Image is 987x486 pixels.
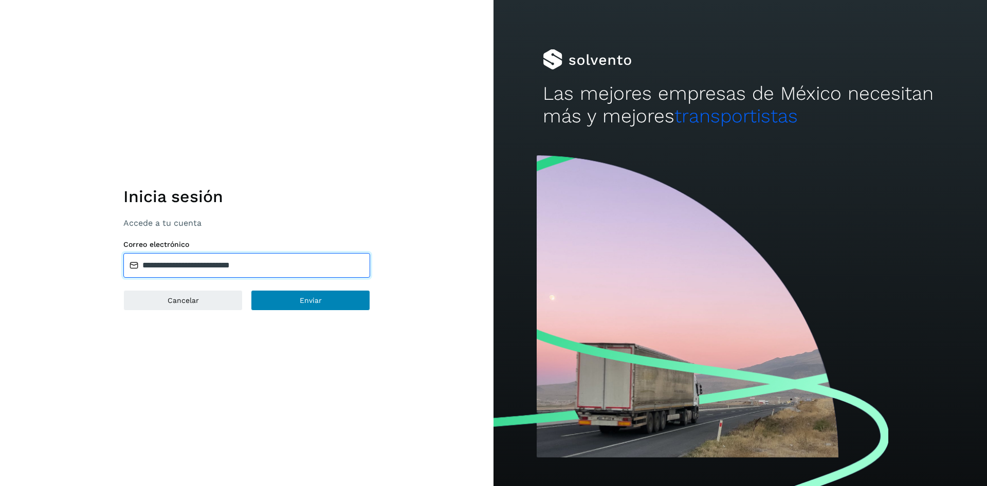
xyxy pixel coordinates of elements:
label: Correo electrónico [123,240,370,249]
p: Accede a tu cuenta [123,218,370,228]
span: transportistas [674,105,798,127]
span: Enviar [300,297,322,304]
h1: Inicia sesión [123,187,370,206]
button: Enviar [251,290,370,311]
h2: Las mejores empresas de México necesitan más y mejores [543,82,938,128]
span: Cancelar [168,297,199,304]
button: Cancelar [123,290,243,311]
